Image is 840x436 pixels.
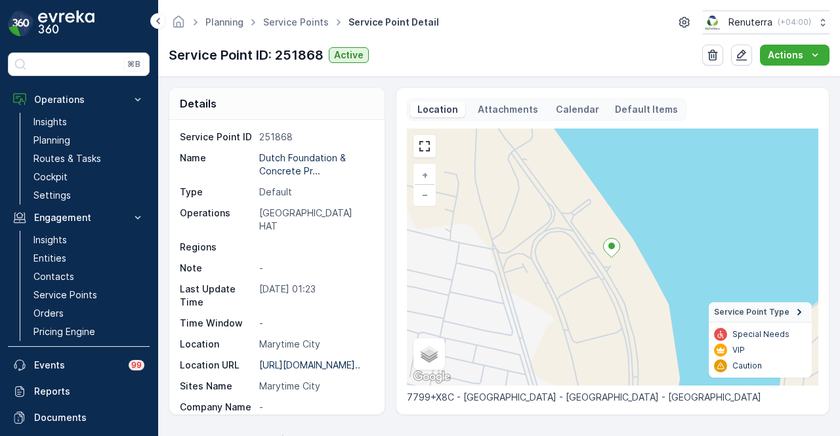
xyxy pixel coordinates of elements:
a: Service Points [263,16,329,28]
p: Service Points [33,288,97,302]
a: Open this area in Google Maps (opens a new window) [410,368,453,386]
p: - [259,262,371,275]
a: Planning [205,16,243,28]
p: Service Point ID [180,130,254,144]
a: Pricing Engine [28,323,150,341]
p: VIP [732,345,745,355]
p: Reports [34,385,144,398]
a: Zoom In [415,165,434,185]
p: Type [180,186,254,199]
p: Default Items [615,103,678,116]
a: Zoom Out [415,185,434,205]
p: Caution [732,361,762,371]
p: Entities [33,252,66,265]
p: Documents [34,411,144,424]
a: Homepage [171,20,186,31]
p: Location URL [180,359,254,372]
a: Planning [28,131,150,149]
p: Regions [180,241,254,254]
p: Marytime City [259,338,371,351]
p: Events [34,359,121,372]
p: Time Window [180,317,254,330]
a: Events99 [8,352,150,378]
p: Default [259,186,371,199]
img: logo_dark-DEwI_e13.png [38,10,94,37]
p: Name [180,151,254,178]
p: Contacts [33,270,74,283]
img: logo [8,10,34,37]
p: - [259,401,371,414]
a: Cockpit [28,168,150,186]
button: Renuterra(+04:00) [703,10,829,34]
p: Sites Name [180,380,254,393]
summary: Service Point Type [709,302,812,323]
p: Last Update Time [180,283,254,309]
p: Note [180,262,254,275]
span: Service Point Type [714,307,789,317]
span: − [422,189,429,200]
a: Layers [415,340,444,368]
p: Calendar [556,103,599,116]
p: ⌘B [127,59,140,69]
p: Engagement [34,211,123,224]
p: Special Needs [732,329,789,340]
p: [DATE] 01:23 [259,283,371,309]
span: Service Point Detail [346,16,442,29]
a: Settings [28,186,150,205]
p: 251868 [259,130,371,144]
img: Google [410,368,453,386]
p: 7799+X8C - [GEOGRAPHIC_DATA] - [GEOGRAPHIC_DATA] - [GEOGRAPHIC_DATA] [407,391,818,404]
button: Engagement [8,205,150,231]
p: Renuterra [728,16,772,29]
p: Attachments [476,103,540,116]
p: - [259,317,371,330]
p: Orders [33,307,64,320]
p: Marytime City [259,380,371,393]
p: Operations [34,93,123,106]
p: Operations [180,207,254,233]
button: Actions [760,45,829,66]
p: Company Name [180,401,254,414]
p: Insights [33,233,67,247]
span: + [422,169,428,180]
a: Reports [8,378,150,405]
p: ( +04:00 ) [778,17,811,28]
p: Location [180,338,254,351]
a: Routes & Tasks [28,149,150,168]
p: [GEOGRAPHIC_DATA] HAT [259,207,371,233]
p: Location [415,103,460,116]
p: Active [334,49,364,62]
img: Screenshot_2024-07-26_at_13.33.01.png [703,15,723,30]
a: Documents [8,405,150,431]
p: Details [180,96,217,111]
a: Insights [28,113,150,131]
p: Routes & Tasks [33,152,101,165]
button: Operations [8,87,150,113]
p: Pricing Engine [33,325,95,338]
a: Service Points [28,286,150,304]
p: Service Point ID: 251868 [169,45,324,65]
p: [URL][DOMAIN_NAME].. [259,359,360,370]
p: Actions [768,49,803,62]
a: Insights [28,231,150,249]
a: Contacts [28,268,150,286]
button: Active [329,47,369,63]
p: Settings [33,189,71,202]
p: 99 [131,360,142,370]
p: Cockpit [33,170,68,184]
p: Dutch Foundation & Concrete Pr... [259,152,348,176]
a: Orders [28,304,150,323]
p: Planning [33,134,70,147]
a: Entities [28,249,150,268]
p: Insights [33,115,67,129]
a: View Fullscreen [415,136,434,156]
